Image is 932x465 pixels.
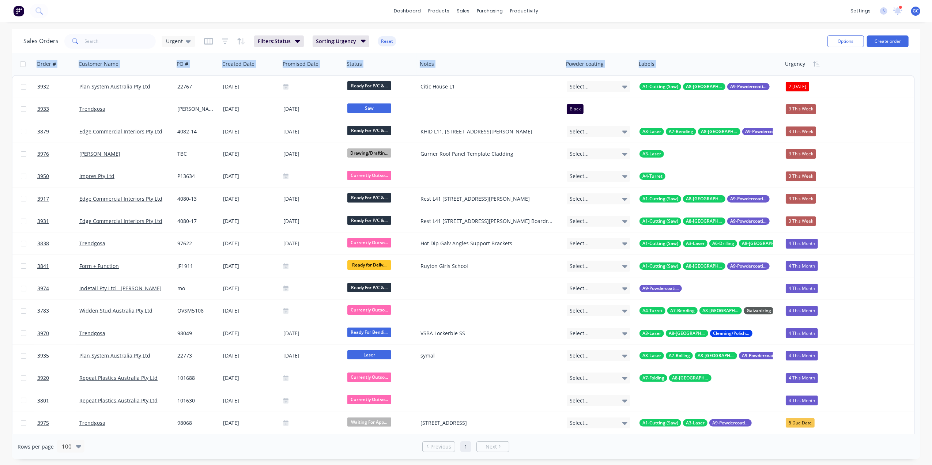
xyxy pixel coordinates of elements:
div: purchasing [473,5,506,16]
a: Previous page [423,443,455,450]
div: [DATE] [223,218,278,225]
span: 3976 [37,150,49,158]
span: Waiting For App... [347,417,391,427]
a: Edge Commercial Interiors Pty Ltd [79,128,162,135]
div: 22773 [177,352,215,359]
span: A1-Cutting (Saw) [642,419,678,427]
span: A8-[GEOGRAPHIC_DATA] [686,218,722,225]
div: [DATE] [223,285,278,292]
button: A3-LaserA7-BendingA8-[GEOGRAPHIC_DATA]A9-Powdercoating [639,128,785,135]
div: JF1911 [177,262,215,270]
div: 4 This Month [786,306,818,315]
span: A7-Rolling [669,352,690,359]
div: [DATE] [283,329,342,338]
span: Saw [347,103,391,113]
a: Edge Commercial Interiors Pty Ltd [79,218,162,224]
span: A9-Powdercoating [730,218,767,225]
span: Cleaning/Polishing [713,330,750,337]
div: 3 This Week [786,216,816,226]
span: GC [913,8,919,14]
button: Sorting:Urgency [313,35,370,47]
span: 3783 [37,307,49,314]
span: Rows per page [18,443,54,450]
div: [DATE] [223,307,278,314]
span: Ready For P/C &... [347,283,391,292]
div: 3 This Week [786,171,816,181]
div: [DATE] [283,150,342,159]
span: Currently Outso... [347,373,391,382]
div: 4 This Month [786,351,818,360]
span: Select... [570,195,589,203]
div: [DATE] [283,217,342,226]
a: 3935 [37,345,79,367]
a: Page 1 is your current page [460,441,471,452]
span: Select... [570,150,589,158]
div: [DATE] [223,419,278,427]
span: A7-Bending [669,128,693,135]
span: 3838 [37,240,49,247]
button: A1-Cutting (Saw)A3-LaserA9-Powdercoating [639,419,752,427]
div: VSBA Lockerbie SS [420,330,554,337]
span: Select... [570,397,589,404]
a: Plan System Australia Pty Ltd [79,352,150,359]
span: Select... [570,419,589,427]
div: settings [847,5,874,16]
span: A8-[GEOGRAPHIC_DATA] [672,374,709,382]
div: Notes [420,60,434,68]
div: [DATE] [223,195,278,203]
span: Select... [570,374,589,382]
span: A1-Cutting (Saw) [642,262,678,270]
div: 4 This Month [786,284,818,293]
div: symal [420,352,554,359]
span: A3-Laser [642,128,661,135]
a: 3783 [37,300,79,322]
span: Currently Outso... [347,238,391,247]
span: Ready For P/C &... [347,216,391,225]
div: 4080-13 [177,195,215,203]
a: Repeat Plastics Australia Pty Ltd [79,397,158,404]
button: Filters:Status [254,35,304,47]
a: 3838 [37,232,79,254]
div: 98049 [177,330,215,337]
div: products [425,5,453,16]
span: 3931 [37,218,49,225]
div: 101630 [177,397,215,404]
div: 4 This Month [786,328,818,338]
a: Plan System Australia Pty Ltd [79,83,150,90]
span: Select... [570,128,589,135]
div: Promised Date [283,60,318,68]
div: 3 This Week [786,126,816,136]
div: Order # [37,60,56,68]
span: 3974 [37,285,49,292]
div: mo [177,285,215,292]
div: Status [347,60,362,68]
button: A4-Turret [639,173,665,180]
span: 3970 [37,330,49,337]
div: Labels [639,60,654,68]
a: Repeat Plastics Australia Pty Ltd [79,374,158,381]
span: A1-Cutting (Saw) [642,83,678,90]
a: 3976 [37,143,79,165]
button: A1-Cutting (Saw)A8-[GEOGRAPHIC_DATA]A9-Powdercoating [639,262,770,270]
div: [DATE] [223,83,278,90]
span: Currently Outso... [347,171,391,180]
span: 3975 [37,419,49,427]
div: 4 This Month [786,396,818,405]
div: [DATE] [283,127,342,136]
a: 3975 [37,412,79,434]
a: Trendgosa [79,330,105,337]
div: 4 This Month [786,239,818,248]
span: Sorting: Urgency [316,38,356,45]
div: [STREET_ADDRESS] [420,419,554,427]
button: A3-LaserA7-RollingA8-[GEOGRAPHIC_DATA]A9-Powdercoating [639,352,781,359]
div: [PERSON_NAME] [177,105,215,113]
span: A9-Powdercoating [745,128,782,135]
span: Galvanizing [747,307,771,314]
span: Currently Outso... [347,395,391,404]
div: 98068 [177,419,215,427]
span: A7-Folding [642,374,664,382]
span: 3917 [37,195,49,203]
span: A3-Laser [686,240,705,247]
div: 4082-14 [177,128,215,135]
div: KHID L11, [STREET_ADDRESS][PERSON_NAME] [420,128,554,135]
